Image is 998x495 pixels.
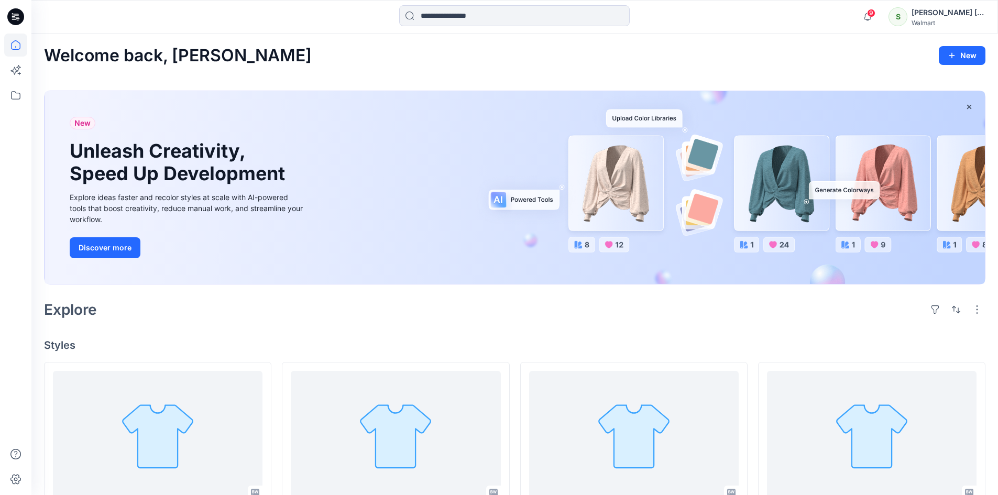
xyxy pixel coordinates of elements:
[912,6,985,19] div: [PERSON_NAME] ​[PERSON_NAME]
[44,339,985,351] h4: Styles
[70,192,305,225] div: Explore ideas faster and recolor styles at scale with AI-powered tools that boost creativity, red...
[912,19,985,27] div: Walmart
[867,9,875,17] span: 9
[889,7,907,26] div: S​
[939,46,985,65] button: New
[74,117,91,129] span: New
[70,140,290,185] h1: Unleash Creativity, Speed Up Development
[70,237,140,258] button: Discover more
[70,237,305,258] a: Discover more
[44,301,97,318] h2: Explore
[44,46,312,65] h2: Welcome back, [PERSON_NAME]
